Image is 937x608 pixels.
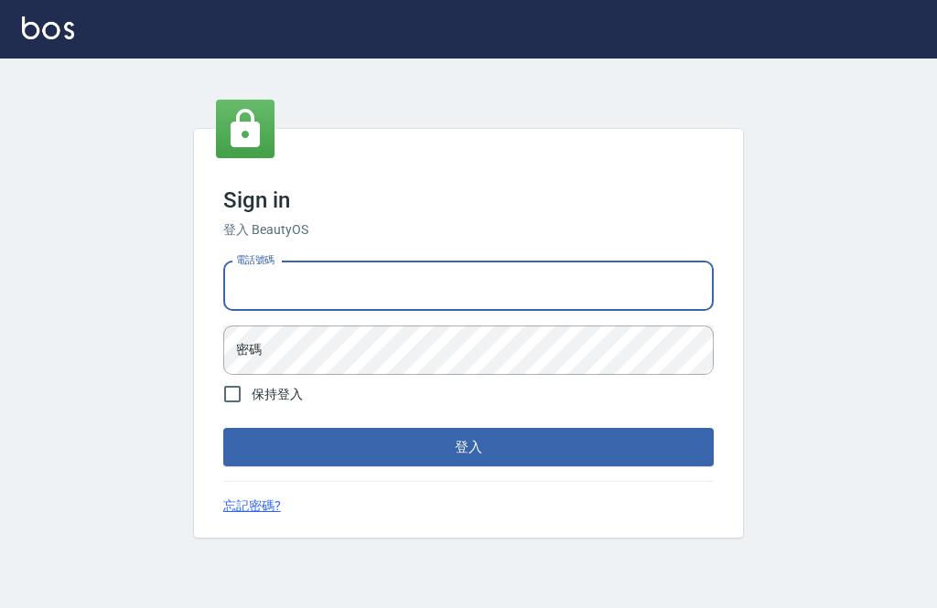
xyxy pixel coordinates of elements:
a: 忘記密碼? [223,496,281,516]
img: Logo [22,16,74,39]
button: 登入 [223,428,714,466]
span: 保持登入 [252,385,303,404]
h6: 登入 BeautyOS [223,220,714,240]
label: 電話號碼 [236,253,275,267]
h3: Sign in [223,187,714,213]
